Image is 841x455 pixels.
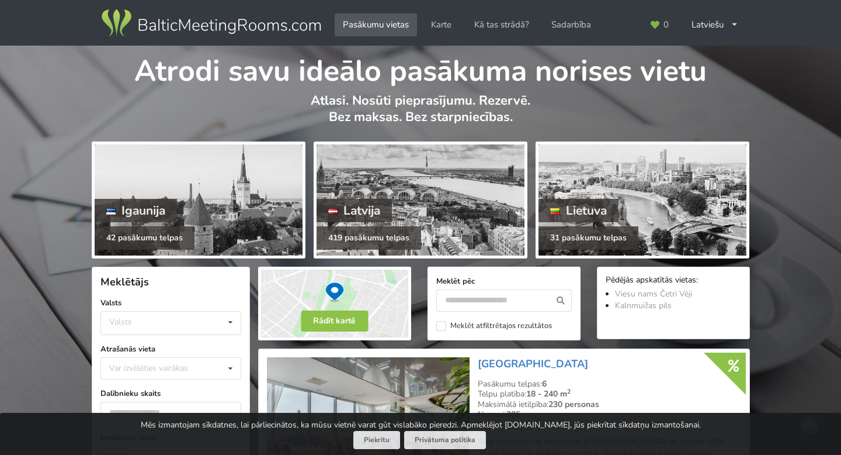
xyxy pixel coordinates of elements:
[548,399,599,410] strong: 230 personas
[663,20,669,29] span: 0
[100,388,241,399] label: Dalībnieku skaits
[404,431,486,449] a: Privātuma politika
[567,387,571,396] sup: 2
[615,300,672,311] a: Kalnmuižas pils
[536,142,749,258] a: Lietuva 31 pasākumu telpas
[538,199,618,222] div: Lietuva
[526,388,571,399] strong: 18 - 240 m
[95,199,178,222] div: Igaunija
[92,92,750,137] p: Atlasi. Nosūti pieprasījumu. Rezervē. Bez maksas. Bez starpniecības.
[106,361,214,375] div: Var izvēlēties vairākas
[423,13,460,36] a: Karte
[353,431,400,449] button: Piekrītu
[506,409,520,420] strong: 205
[478,379,741,389] div: Pasākumu telpas:
[314,142,527,258] a: Latvija 419 pasākumu telpas
[615,288,692,299] a: Viesu nams Četri Vēji
[436,321,552,331] label: Meklēt atfiltrētajos rezultātos
[301,311,368,332] button: Rādīt kartē
[606,275,741,287] div: Pēdējās apskatītās vietas:
[92,142,305,258] a: Igaunija 42 pasākumu telpas
[317,199,392,222] div: Latvija
[317,226,421,250] div: 419 pasākumu telpas
[436,275,572,287] label: Meklēt pēc
[542,378,547,389] strong: 6
[538,226,638,250] div: 31 pasākumu telpas
[478,389,741,399] div: Telpu platība:
[95,226,194,250] div: 42 pasākumu telpas
[478,409,741,420] div: Numuri:
[478,357,588,371] a: [GEOGRAPHIC_DATA]
[543,13,599,36] a: Sadarbība
[99,7,323,40] img: Baltic Meeting Rooms
[100,297,241,309] label: Valsts
[683,13,747,36] div: Latviešu
[466,13,537,36] a: Kā tas strādā?
[258,267,411,340] img: Rādīt kartē
[109,317,132,327] div: Valsts
[478,399,741,410] div: Maksimālā ietilpība:
[92,46,750,90] h1: Atrodi savu ideālo pasākuma norises vietu
[100,343,241,355] label: Atrašanās vieta
[100,275,149,289] span: Meklētājs
[335,13,417,36] a: Pasākumu vietas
